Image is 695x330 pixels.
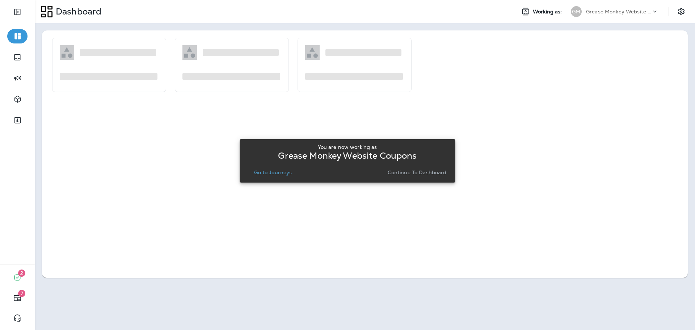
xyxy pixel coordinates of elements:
p: Grease Monkey Website Coupons [586,9,651,14]
button: Go to Journeys [251,167,295,177]
p: You are now working as [318,144,377,150]
p: Continue to Dashboard [388,170,447,175]
button: 2 [7,270,28,285]
button: Settings [675,5,688,18]
button: Expand Sidebar [7,5,28,19]
div: GM [571,6,582,17]
p: Dashboard [53,6,101,17]
span: Working as: [533,9,564,15]
p: Grease Monkey Website Coupons [278,153,417,159]
span: 7 [18,290,25,297]
button: 7 [7,291,28,305]
span: 2 [18,270,25,277]
p: Go to Journeys [254,170,292,175]
button: Continue to Dashboard [385,167,450,177]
